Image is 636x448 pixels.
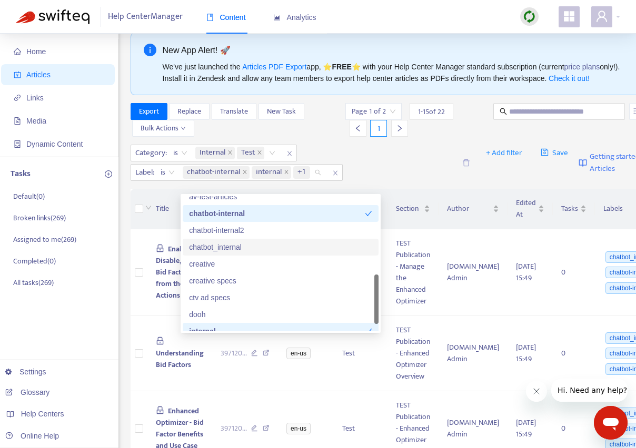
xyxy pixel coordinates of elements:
p: Tasks [11,168,31,180]
button: + Add filter [478,145,530,161]
a: Articles PDF Export [242,63,306,71]
span: close [227,150,233,156]
span: right [396,125,403,132]
span: save [541,148,549,156]
span: close [242,169,247,176]
iframe: Close message [526,381,547,402]
span: Understanding Bid Factors [156,347,204,371]
span: check [365,210,372,217]
span: check [365,328,372,335]
span: internal [256,166,282,179]
b: FREE [332,63,351,71]
a: Glossary [5,388,49,396]
div: internal [183,323,379,340]
td: TEST Publication - Manage the Enhanced Optimizer [387,229,439,316]
span: area-chart [273,14,281,21]
span: Links [26,94,44,102]
span: Internal [200,147,225,159]
div: chatbot-internal [189,208,365,219]
span: Translate [220,106,248,117]
span: is [173,145,187,161]
span: chatbot-internal [187,166,240,179]
span: Media [26,117,46,125]
img: image-link [579,159,587,167]
button: saveSave [533,145,577,161]
span: container [14,140,21,148]
span: Label : [131,165,156,180]
span: account-book [14,71,21,78]
th: Title [147,189,212,229]
td: [DOMAIN_NAME] Admin [439,229,508,316]
th: Zendesk ID [212,189,279,229]
span: Dynamic Content [26,140,83,148]
span: [DATE] 15:49 [516,416,536,440]
span: down [181,126,186,131]
span: down [145,205,152,211]
button: Bulk Actionsdown [132,120,194,137]
span: link [14,94,21,101]
span: book [206,14,214,21]
span: is [161,165,175,180]
div: av-test-articles [189,191,372,202]
span: Home [26,47,46,56]
button: Export [131,103,167,120]
th: Category [334,189,387,229]
span: delete [462,159,470,167]
td: Test [334,316,387,391]
img: sync.dc5367851b00ba804db3.png [523,10,536,23]
div: creative specs [189,275,372,287]
span: appstore [563,10,575,23]
div: dooh [183,306,379,323]
div: ctv ad specs [183,289,379,306]
span: 397120 ... [221,423,247,434]
span: Section [396,203,422,215]
span: home [14,48,21,55]
span: search [500,108,507,115]
span: Category : [131,145,168,161]
div: creative [189,258,372,270]
span: lock [156,244,164,252]
div: 1 [370,120,387,137]
div: ctv ad specs [189,292,372,303]
span: Title [156,203,195,215]
span: Export [139,106,159,117]
div: chatbot_internal [189,241,372,253]
span: 1 - 15 of 22 [418,106,445,117]
img: Swifteq [16,9,90,24]
th: Section [387,189,439,229]
a: Online Help [5,432,59,440]
span: Help Center Manager [108,7,183,27]
span: lock [156,337,164,345]
span: 397120 ... [221,348,247,359]
td: 0 [553,316,595,391]
span: close [257,150,262,156]
p: Default ( 0 ) [13,191,45,202]
span: Test [237,147,264,159]
span: user [595,10,608,23]
span: Test [241,147,255,159]
th: Author [439,189,508,229]
span: close [284,169,289,176]
div: creative specs [183,272,379,289]
span: Content [206,13,246,22]
p: Broken links ( 269 ) [13,212,66,223]
th: Tasks [553,189,595,229]
span: Help Centers [21,410,64,418]
button: New Task [259,103,304,120]
td: 0 [553,229,595,316]
p: Completed ( 0 ) [13,256,56,267]
span: info-circle [144,44,156,56]
span: Bulk Actions [141,123,186,134]
span: New Task [267,106,296,117]
span: +1 [293,166,310,179]
span: close [283,147,296,160]
p: All tasks ( 269 ) [13,277,54,288]
button: Replace [169,103,210,120]
a: Settings [5,368,46,376]
span: Author [447,203,491,215]
iframe: Button to launch messaging window [594,406,628,440]
span: en-us [286,348,311,359]
span: Articles [26,70,51,79]
span: +1 [297,166,306,179]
